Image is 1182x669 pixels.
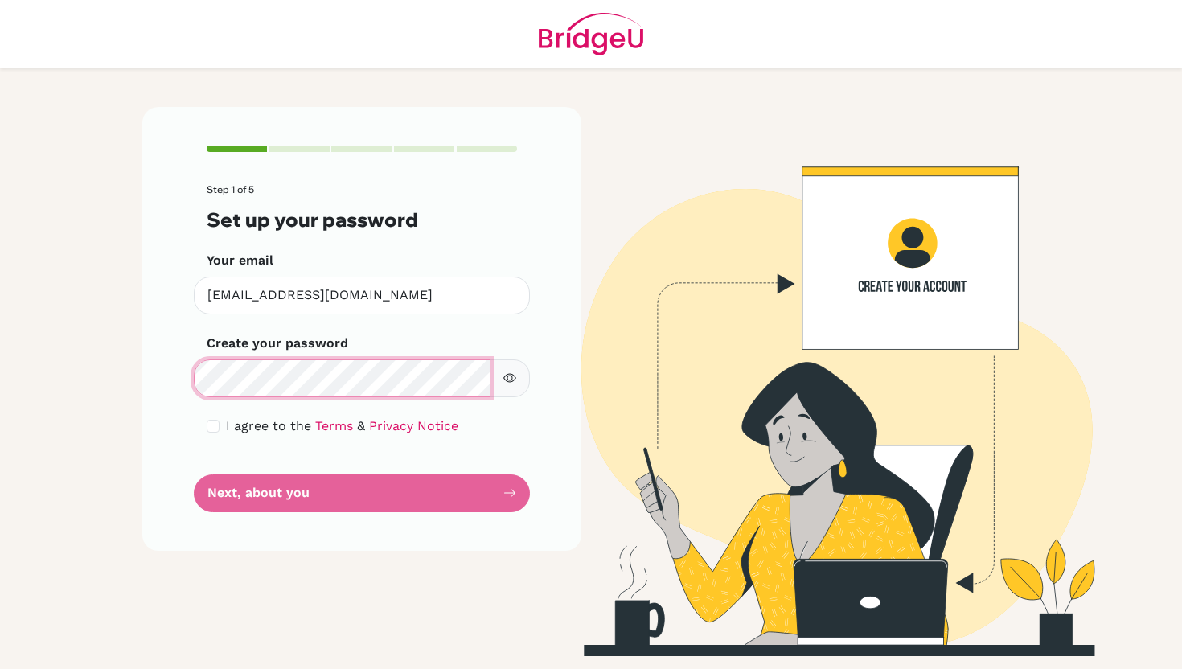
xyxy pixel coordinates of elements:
[207,334,348,353] label: Create your password
[315,418,353,433] a: Terms
[226,418,311,433] span: I agree to the
[357,418,365,433] span: &
[207,208,517,232] h3: Set up your password
[207,183,254,195] span: Step 1 of 5
[207,251,273,270] label: Your email
[194,277,530,314] input: Insert your email*
[369,418,458,433] a: Privacy Notice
